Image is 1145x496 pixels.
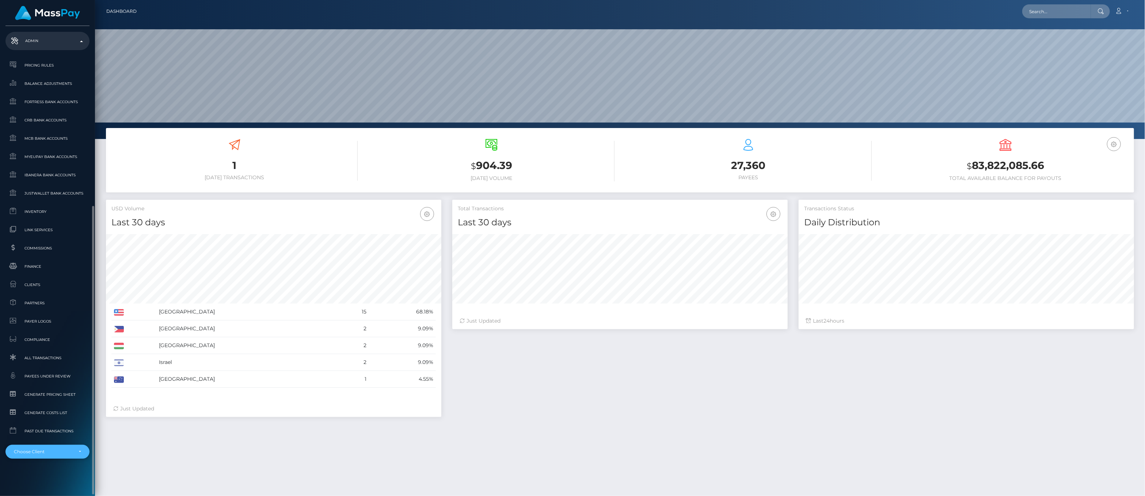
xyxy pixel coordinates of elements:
[106,4,137,19] a: Dashboard
[5,277,90,293] a: Clients
[8,189,87,198] span: JustWallet Bank Accounts
[8,98,87,106] span: Fortress Bank Accounts
[339,337,369,354] td: 2
[1022,4,1091,18] input: Search...
[8,134,87,143] span: MCB Bank Accounts
[111,205,436,213] h5: USD Volume
[339,354,369,371] td: 2
[14,449,73,455] div: Choose Client
[369,158,615,173] h3: 904.39
[625,158,872,173] h3: 27,360
[339,371,369,388] td: 1
[883,158,1129,173] h3: 83,822,085.66
[8,335,87,344] span: Compliance
[5,350,90,366] a: All Transactions
[339,320,369,337] td: 2
[5,423,90,439] a: Past Due Transactions
[369,371,436,388] td: 4.55%
[5,332,90,347] a: Compliance
[5,295,90,311] a: Partners
[156,337,339,354] td: [GEOGRAPHIC_DATA]
[5,32,90,50] a: Admin
[369,354,436,371] td: 9.09%
[804,216,1129,229] h4: Daily Distribution
[369,320,436,337] td: 9.09%
[8,79,87,88] span: Balance Adjustments
[339,304,369,320] td: 15
[5,57,90,73] a: Pricing Rules
[458,205,782,213] h5: Total Transactions
[8,35,87,46] p: Admin
[8,61,87,69] span: Pricing Rules
[5,167,90,183] a: Ibanera Bank Accounts
[156,304,339,320] td: [GEOGRAPHIC_DATA]
[8,244,87,252] span: Commissions
[113,405,434,413] div: Just Updated
[15,6,80,20] img: MassPay Logo
[8,427,87,435] span: Past Due Transactions
[8,317,87,326] span: Payer Logos
[5,259,90,274] a: Finance
[8,262,87,271] span: Finance
[5,445,90,459] button: Choose Client
[8,116,87,124] span: CRB Bank Accounts
[8,153,87,161] span: MyEUPay Bank Accounts
[967,161,972,171] small: $
[114,326,124,332] img: PH.png
[369,175,615,181] h6: [DATE] Volume
[111,158,358,173] h3: 1
[806,317,1127,325] div: Last hours
[114,360,124,366] img: IL.png
[5,76,90,91] a: Balance Adjustments
[883,175,1129,181] h6: Total Available Balance for Payouts
[156,320,339,337] td: [GEOGRAPHIC_DATA]
[111,216,436,229] h4: Last 30 days
[8,207,87,216] span: Inventory
[823,317,830,324] span: 24
[5,313,90,329] a: Payer Logos
[5,222,90,238] a: Link Services
[8,390,87,399] span: Generate Pricing Sheet
[8,226,87,234] span: Link Services
[471,161,476,171] small: $
[111,174,358,181] h6: [DATE] Transactions
[8,281,87,289] span: Clients
[5,405,90,421] a: Generate Costs List
[8,171,87,179] span: Ibanera Bank Accounts
[156,354,339,371] td: Israel
[369,304,436,320] td: 68.18%
[8,299,87,307] span: Partners
[369,337,436,354] td: 9.09%
[114,309,124,316] img: US.png
[114,376,124,383] img: AU.png
[5,204,90,219] a: Inventory
[5,387,90,402] a: Generate Pricing Sheet
[5,185,90,201] a: JustWallet Bank Accounts
[8,354,87,362] span: All Transactions
[5,94,90,110] a: Fortress Bank Accounts
[625,174,872,181] h6: Payees
[5,112,90,128] a: CRB Bank Accounts
[5,240,90,256] a: Commissions
[8,372,87,380] span: Payees under Review
[460,317,780,325] div: Just Updated
[5,149,90,165] a: MyEUPay Bank Accounts
[804,205,1129,213] h5: Transactions Status
[5,131,90,146] a: MCB Bank Accounts
[8,409,87,417] span: Generate Costs List
[114,343,124,349] img: HU.png
[156,371,339,388] td: [GEOGRAPHIC_DATA]
[5,368,90,384] a: Payees under Review
[458,216,782,229] h4: Last 30 days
